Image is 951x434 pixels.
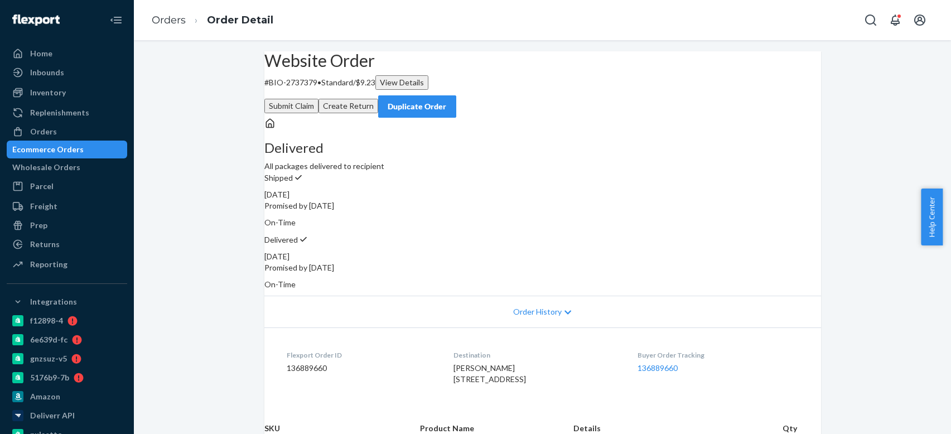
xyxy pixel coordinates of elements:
a: Amazon [7,388,127,406]
p: # BIO-2737379 / $9.23 [264,75,821,90]
span: Standard [321,78,353,87]
a: Orders [7,123,127,141]
a: 5176b9-7b [7,369,127,387]
div: Parcel [30,181,54,192]
p: Shipped [264,172,821,184]
div: Deliverr API [30,410,75,421]
div: 5176b9-7b [30,372,69,383]
a: 6e639d-fc [7,331,127,349]
dt: Destination [453,350,620,360]
a: Wholesale Orders [7,158,127,176]
dt: Flexport Order ID [287,350,436,360]
button: Open notifications [884,9,906,31]
p: Promised by [DATE] [264,200,821,211]
div: 6e639d-fc [30,334,67,345]
div: Ecommerce Orders [12,144,84,155]
p: On-Time [264,279,821,290]
div: gnzsuz-v5 [30,353,67,364]
button: Integrations [7,293,127,311]
div: Prep [30,220,47,231]
button: View Details [375,75,428,90]
div: All packages delivered to recipient [264,141,821,172]
div: Duplicate Order [388,101,447,112]
a: Orders [152,14,186,26]
a: Parcel [7,177,127,195]
dt: Buyer Order Tracking [638,350,798,360]
dd: 136889660 [287,363,436,374]
a: Deliverr API [7,407,127,425]
h2: Website Order [264,51,821,70]
button: Close Navigation [105,9,127,31]
p: Delivered [264,234,821,245]
div: Integrations [30,296,77,307]
th: SKU [264,423,421,434]
a: 136889660 [638,363,678,373]
a: Order Detail [207,14,273,26]
ol: breadcrumbs [143,4,282,37]
div: Returns [30,239,60,250]
a: Freight [7,197,127,215]
div: Home [30,48,52,59]
div: f12898-4 [30,315,63,326]
a: Reporting [7,255,127,273]
a: f12898-4 [7,312,127,330]
a: Replenishments [7,104,127,122]
button: Open Search Box [860,9,882,31]
div: Inventory [30,87,66,98]
h3: Delivered [264,141,821,155]
button: Duplicate Order [378,95,456,118]
a: Inbounds [7,64,127,81]
button: Create Return [318,99,378,113]
th: Product Name [420,423,573,434]
div: [DATE] [264,189,821,200]
button: Help Center [921,189,943,245]
a: Home [7,45,127,62]
span: Order History [513,306,562,317]
th: Details [573,423,783,434]
button: Open account menu [909,9,931,31]
div: Orders [30,126,57,137]
span: [PERSON_NAME] [STREET_ADDRESS] [453,363,526,384]
button: Submit Claim [264,99,318,113]
div: Amazon [30,391,60,402]
a: Prep [7,216,127,234]
a: Inventory [7,84,127,102]
div: Wholesale Orders [12,162,80,173]
p: Promised by [DATE] [264,262,821,273]
div: Reporting [30,259,67,270]
div: View Details [380,77,424,88]
div: Freight [30,201,57,212]
th: Qty [783,423,821,434]
a: Returns [7,235,127,253]
p: On-Time [264,217,821,228]
div: Inbounds [30,67,64,78]
div: Replenishments [30,107,89,118]
span: • [317,78,321,87]
a: gnzsuz-v5 [7,350,127,368]
a: Ecommerce Orders [7,141,127,158]
img: Flexport logo [12,15,60,26]
div: [DATE] [264,251,821,262]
